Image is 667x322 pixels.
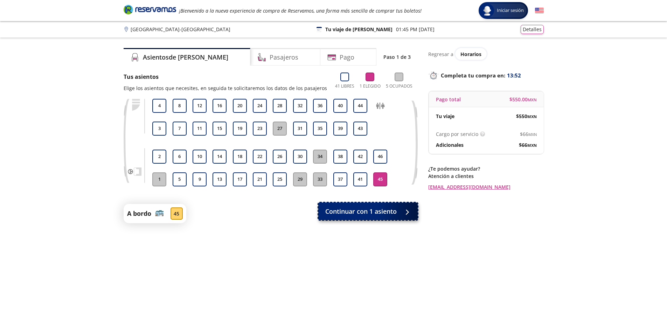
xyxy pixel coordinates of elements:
button: 24 [253,99,267,113]
button: 36 [313,99,327,113]
p: Adicionales [436,141,464,149]
p: 1 Elegido [360,83,381,89]
small: MXN [528,132,537,137]
p: Pago total [436,96,461,103]
button: 7 [173,122,187,136]
button: 41 [353,172,367,186]
p: Tu viaje [436,112,454,120]
p: Tus asientos [124,73,327,81]
span: Continuar con 1 asiento [325,207,397,216]
button: 3 [152,122,166,136]
p: 5 Ocupados [386,83,412,89]
button: 14 [213,150,227,164]
button: 23 [253,122,267,136]
button: 20 [233,99,247,113]
span: Iniciar sesión [494,7,527,14]
button: 15 [213,122,227,136]
h4: Asientos de [PERSON_NAME] [143,53,228,62]
button: 12 [193,99,207,113]
span: $ 66 [520,130,537,138]
p: Atención a clientes [428,172,544,180]
button: 42 [353,150,367,164]
button: 43 [353,122,367,136]
p: [GEOGRAPHIC_DATA] - [GEOGRAPHIC_DATA] [131,26,230,33]
button: 30 [293,150,307,164]
button: English [535,6,544,15]
button: 38 [333,150,347,164]
div: Regresar a ver horarios [428,48,544,60]
small: MXN [527,143,537,148]
button: 44 [353,99,367,113]
button: 19 [233,122,247,136]
button: 31 [293,122,307,136]
button: 2 [152,150,166,164]
small: MXN [528,97,537,102]
button: 34 [313,150,327,164]
button: 27 [273,122,287,136]
p: Elige los asientos que necesites, en seguida te solicitaremos los datos de los pasajeros [124,84,327,92]
button: 11 [193,122,207,136]
button: 26 [273,150,287,164]
button: 5 [173,172,187,186]
p: 41 Libres [335,83,354,89]
p: A bordo [127,209,151,218]
button: 18 [233,150,247,164]
button: Detalles [521,25,544,34]
button: 21 [253,172,267,186]
p: Regresar a [428,50,453,58]
h4: Pago [340,53,354,62]
p: Tu viaje de [PERSON_NAME] [325,26,392,33]
button: 33 [313,172,327,186]
em: ¡Bienvenido a la nueva experiencia de compra de Reservamos, una forma más sencilla de comprar tus... [179,7,422,14]
button: 35 [313,122,327,136]
button: 40 [333,99,347,113]
button: 6 [173,150,187,164]
button: 1 [152,172,166,186]
div: 45 [171,207,183,220]
button: 25 [273,172,287,186]
button: 46 [373,150,387,164]
button: 28 [273,99,287,113]
button: 17 [233,172,247,186]
span: Horarios [460,51,481,57]
button: 32 [293,99,307,113]
button: 22 [253,150,267,164]
button: 39 [333,122,347,136]
button: 37 [333,172,347,186]
p: Completa tu compra en : [428,70,544,80]
p: Paso 1 de 3 [383,53,411,61]
button: 16 [213,99,227,113]
p: ¿Te podemos ayudar? [428,165,544,172]
i: Brand Logo [124,4,176,15]
button: 8 [173,99,187,113]
button: 10 [193,150,207,164]
span: $ 66 [519,141,537,149]
button: 4 [152,99,166,113]
button: 29 [293,172,307,186]
button: 45 [373,172,387,186]
p: 01:45 PM [DATE] [396,26,435,33]
button: 13 [213,172,227,186]
small: MXN [527,114,537,119]
span: 13:52 [507,71,521,80]
a: Brand Logo [124,4,176,17]
button: 9 [193,172,207,186]
h4: Pasajeros [270,53,298,62]
span: $ 550.00 [509,96,537,103]
p: Cargo por servicio [436,130,478,138]
span: $ 550 [516,112,537,120]
a: [EMAIL_ADDRESS][DOMAIN_NAME] [428,183,544,191]
button: Continuar con 1 asiento [318,203,418,220]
